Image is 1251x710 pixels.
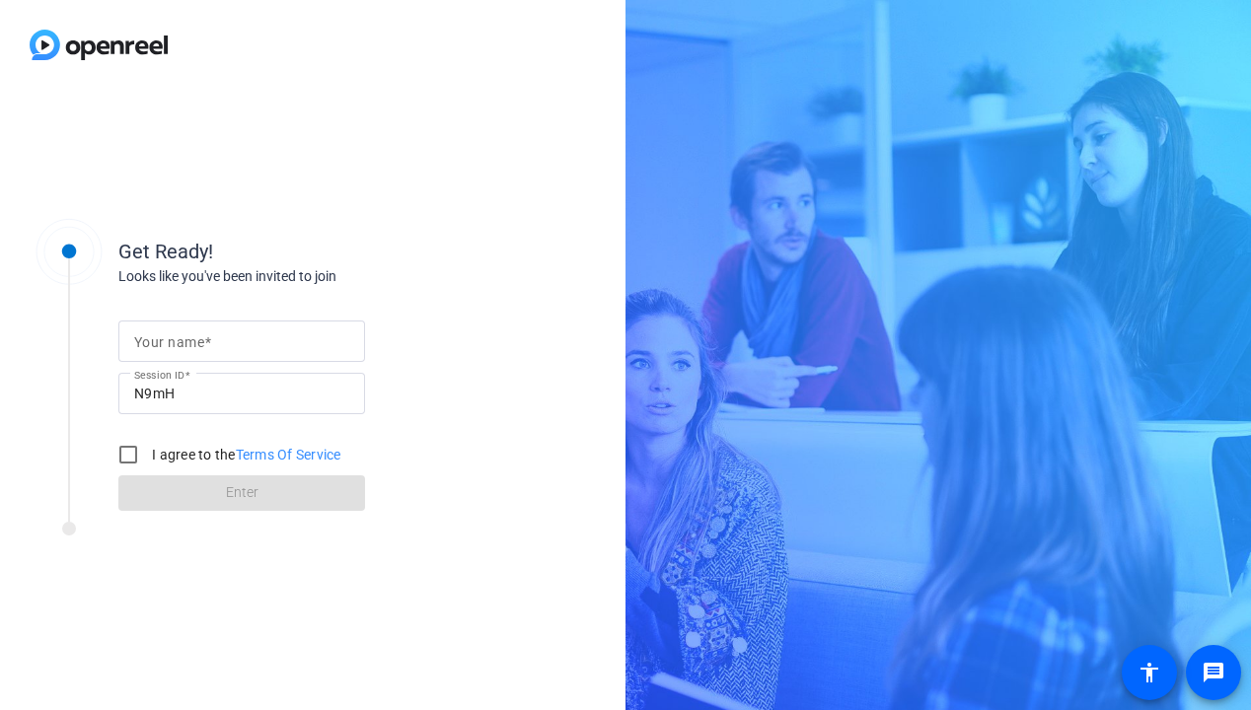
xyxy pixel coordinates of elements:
[118,266,513,287] div: Looks like you've been invited to join
[118,237,513,266] div: Get Ready!
[148,445,341,464] label: I agree to the
[134,334,204,350] mat-label: Your name
[1138,661,1161,684] mat-icon: accessibility
[236,447,341,462] a: Terms Of Service
[1202,661,1225,684] mat-icon: message
[134,369,184,381] mat-label: Session ID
